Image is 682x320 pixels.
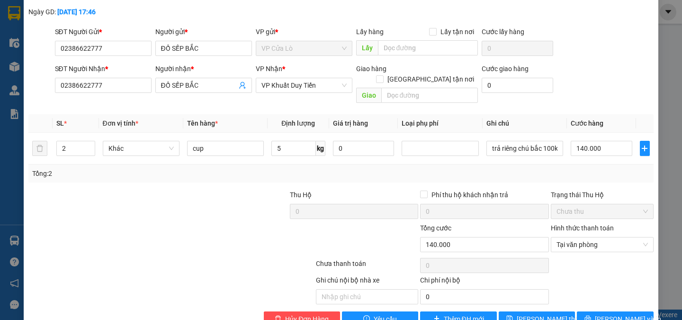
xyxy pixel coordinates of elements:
[55,64,152,74] div: SĐT Người Nhận
[315,258,420,275] div: Chưa thanh toán
[571,119,603,127] span: Cước hàng
[55,27,152,37] div: SĐT Người Gửi
[384,74,478,84] span: [GEOGRAPHIC_DATA] tận nơi
[420,275,549,289] div: Chi phí nội bộ
[378,40,478,55] input: Dọc đường
[261,41,347,55] span: VP Cửa Lò
[12,69,105,84] b: GỬI : VP Cửa Lò
[482,41,553,56] input: Cước lấy hàng
[486,141,563,156] input: Ghi Chú
[428,190,512,200] span: Phí thu hộ khách nhận trả
[333,119,368,127] span: Giá trị hàng
[551,190,654,200] div: Trạng thái Thu Hộ
[356,65,386,73] span: Giao hàng
[482,78,553,93] input: Cước giao hàng
[356,40,378,55] span: Lấy
[57,8,96,16] b: [DATE] 17:46
[256,65,282,73] span: VP Nhận
[556,204,648,219] span: Chưa thu
[483,114,567,133] th: Ghi chú
[281,119,315,127] span: Định lượng
[56,119,64,127] span: SL
[32,168,264,179] div: Tổng: 2
[239,82,246,89] span: user-add
[261,78,347,92] span: VP Khuất Duy Tiến
[551,224,614,232] label: Hình thức thanh toán
[108,141,174,155] span: Khác
[103,119,138,127] span: Đơn vị tính
[187,119,218,127] span: Tên hàng
[187,141,264,156] input: VD: Bàn, Ghế
[155,27,252,37] div: Người gửi
[556,238,648,252] span: Tại văn phòng
[155,64,252,74] div: Người nhận
[398,114,482,133] th: Loại phụ phí
[290,191,312,199] span: Thu Hộ
[316,141,325,156] span: kg
[437,27,478,37] span: Lấy tận nơi
[316,289,419,304] input: Nhập ghi chú
[640,141,650,156] button: plus
[12,12,59,59] img: logo.jpg
[482,65,529,73] label: Cước giao hàng
[482,28,524,36] label: Cước lấy hàng
[640,145,649,152] span: plus
[356,28,384,36] span: Lấy hàng
[356,88,381,103] span: Giao
[316,275,419,289] div: Ghi chú nội bộ nhà xe
[420,224,451,232] span: Tổng cước
[89,35,396,47] li: Hotline: 02386655777, 02462925925, 0944789456
[89,23,396,35] li: [PERSON_NAME], [PERSON_NAME]
[256,27,352,37] div: VP gửi
[28,7,131,17] div: Ngày GD:
[381,88,478,103] input: Dọc đường
[32,141,47,156] button: delete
